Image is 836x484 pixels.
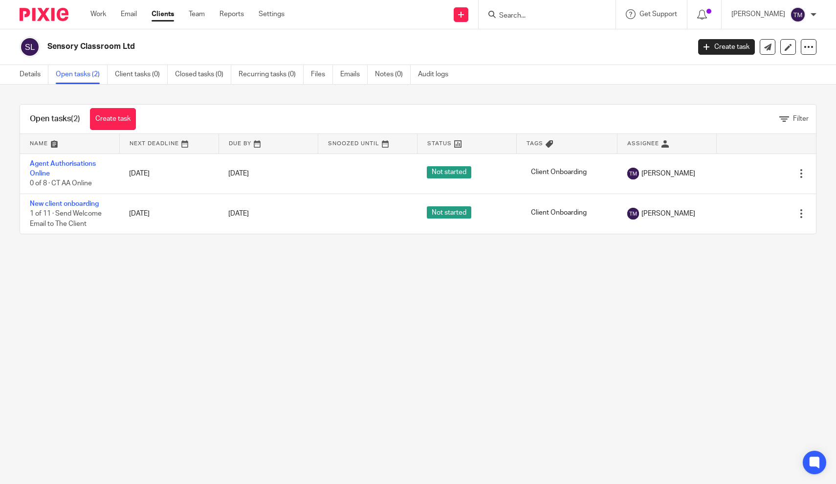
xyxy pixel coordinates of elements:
[418,65,456,84] a: Audit logs
[627,208,639,220] img: svg%3E
[152,9,174,19] a: Clients
[228,170,249,177] span: [DATE]
[639,11,677,18] span: Get Support
[427,206,471,219] span: Not started
[526,166,592,178] span: Client Onboarding
[30,180,92,187] span: 0 of 8 · CT AA Online
[498,12,586,21] input: Search
[527,141,543,146] span: Tags
[30,200,99,207] a: New client onboarding
[627,168,639,179] img: svg%3E
[259,9,285,19] a: Settings
[427,166,471,178] span: Not started
[30,114,80,124] h1: Open tasks
[47,42,556,52] h2: Sensory Classroom Ltd
[340,65,368,84] a: Emails
[30,210,102,227] span: 1 of 11 · Send Welcome Email to The Client
[698,39,755,55] a: Create task
[175,65,231,84] a: Closed tasks (0)
[526,206,592,219] span: Client Onboarding
[790,7,806,22] img: svg%3E
[30,160,96,177] a: Agent Authorisations Online
[20,8,68,21] img: Pixie
[56,65,108,84] a: Open tasks (2)
[311,65,333,84] a: Files
[20,65,48,84] a: Details
[115,65,168,84] a: Client tasks (0)
[793,115,809,122] span: Filter
[641,169,695,178] span: [PERSON_NAME]
[239,65,304,84] a: Recurring tasks (0)
[90,108,136,130] a: Create task
[71,115,80,123] span: (2)
[641,209,695,219] span: [PERSON_NAME]
[427,141,452,146] span: Status
[375,65,411,84] a: Notes (0)
[119,194,219,234] td: [DATE]
[328,141,379,146] span: Snoozed Until
[90,9,106,19] a: Work
[121,9,137,19] a: Email
[119,154,219,194] td: [DATE]
[189,9,205,19] a: Team
[731,9,785,19] p: [PERSON_NAME]
[228,210,249,217] span: [DATE]
[220,9,244,19] a: Reports
[20,37,40,57] img: svg%3E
